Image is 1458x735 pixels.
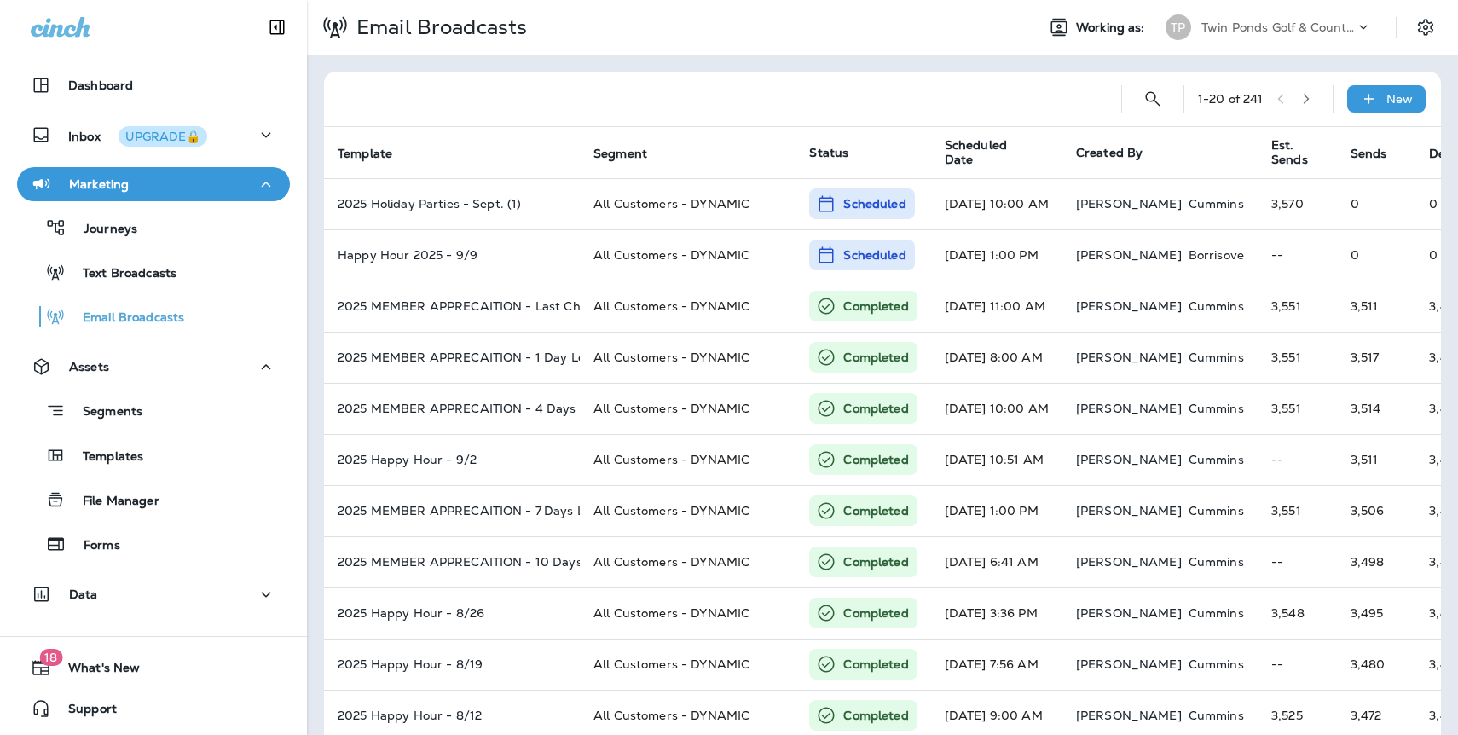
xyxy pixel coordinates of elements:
p: [PERSON_NAME] [1076,299,1182,313]
button: Marketing [17,167,290,201]
p: Forms [67,538,120,554]
div: 1 - 20 of 241 [1198,92,1264,106]
p: Scheduled [843,246,905,263]
td: [DATE] 10:00 AM [931,178,1062,229]
td: [DATE] 11:00 AM [931,281,1062,332]
td: [DATE] 1:00 PM [931,485,1062,536]
p: Cummins [1189,299,1244,313]
div: UPGRADE🔒 [125,130,200,142]
span: Support [51,702,117,722]
p: [PERSON_NAME] [1076,402,1182,415]
p: Cummins [1189,350,1244,364]
button: Segments [17,392,290,429]
p: Completed [843,451,908,468]
p: Cummins [1189,197,1244,211]
button: File Manager [17,482,290,518]
td: 3,480 [1337,639,1416,690]
span: Created By [1076,145,1143,160]
button: Collapse Sidebar [253,10,301,44]
p: Scheduled [843,195,905,212]
p: Inbox [68,126,207,144]
p: Cummins [1189,657,1244,671]
span: Segment [593,147,647,161]
p: 2025 MEMBER APPRECAITION - 10 Days Left - 8/28 [338,555,566,569]
p: 2025 Happy Hour - 8/26 [338,606,566,620]
span: Sends [1351,147,1387,161]
span: All Customers - DYNAMIC [593,247,749,263]
button: Forms [17,526,290,562]
span: All Customers - DYNAMIC [593,298,749,314]
p: File Manager [66,494,159,510]
button: InboxUPGRADE🔒 [17,118,290,152]
button: Journeys [17,210,290,246]
span: Status [809,145,848,160]
p: 2025 Happy Hour - 9/2 [338,453,566,466]
p: Dashboard [68,78,133,92]
td: 3,514 [1337,383,1416,434]
button: Support [17,692,290,726]
p: Journeys [67,222,137,238]
p: 2025 Happy Hour - 8/19 [338,657,566,671]
button: UPGRADE🔒 [119,126,207,147]
td: [DATE] 10:51 AM [931,434,1062,485]
span: All Customers - DYNAMIC [593,452,749,467]
p: 2025 MEMBER APPRECAITION - 7 Days Left - 8/31 [338,504,566,518]
p: [PERSON_NAME] [1076,248,1182,262]
p: Completed [843,605,908,622]
p: Completed [843,298,908,315]
td: [DATE] 7:56 AM [931,639,1062,690]
span: Template [338,147,392,161]
p: Cummins [1189,606,1244,620]
button: Search Email Broadcasts [1136,82,1170,116]
p: 2025 MEMBER APPRECAITION - Last Chance - 9/7 [338,299,566,313]
p: Twin Ponds Golf & Country Club [1201,20,1355,34]
span: Template [338,146,414,161]
td: [DATE] 3:36 PM [931,587,1062,639]
span: All Customers - DYNAMIC [593,554,749,570]
p: Completed [843,400,908,417]
span: Working as: [1076,20,1148,35]
p: Completed [843,502,908,519]
button: 18What's New [17,651,290,685]
p: Completed [843,553,908,570]
p: [PERSON_NAME] [1076,504,1182,518]
p: [PERSON_NAME] [1076,350,1182,364]
p: Marketing [69,177,129,191]
td: 3,548 [1258,587,1337,639]
td: 0 [1337,229,1416,281]
button: Text Broadcasts [17,254,290,290]
td: 3,551 [1258,332,1337,383]
p: Completed [843,656,908,673]
p: 2025 MEMBER APPRECAITION - 1 Day Left - 9/6 [338,350,566,364]
td: 3,498 [1337,536,1416,587]
td: [DATE] 8:00 AM [931,332,1062,383]
span: Scheduled Date [945,138,1033,167]
button: Data [17,577,290,611]
span: Est. Sends [1271,138,1330,167]
p: [PERSON_NAME] [1076,555,1182,569]
p: Cummins [1189,453,1244,466]
td: -- [1258,536,1337,587]
p: Email Broadcasts [66,310,184,327]
span: All Customers - DYNAMIC [593,657,749,672]
p: [PERSON_NAME] [1076,453,1182,466]
td: -- [1258,639,1337,690]
span: Segment [593,146,669,161]
p: Cummins [1189,504,1244,518]
p: Assets [69,360,109,373]
button: Dashboard [17,68,290,102]
p: Completed [843,349,908,366]
p: Email Broadcasts [350,14,527,40]
td: 3,511 [1337,281,1416,332]
span: All Customers - DYNAMIC [593,503,749,518]
p: [PERSON_NAME] [1076,606,1182,620]
p: Segments [66,404,142,421]
p: Cummins [1189,709,1244,722]
td: 3,551 [1258,485,1337,536]
span: All Customers - DYNAMIC [593,350,749,365]
td: 3,506 [1337,485,1416,536]
td: -- [1258,434,1337,485]
span: Est. Sends [1271,138,1308,167]
span: All Customers - DYNAMIC [593,708,749,723]
p: Templates [66,449,143,466]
